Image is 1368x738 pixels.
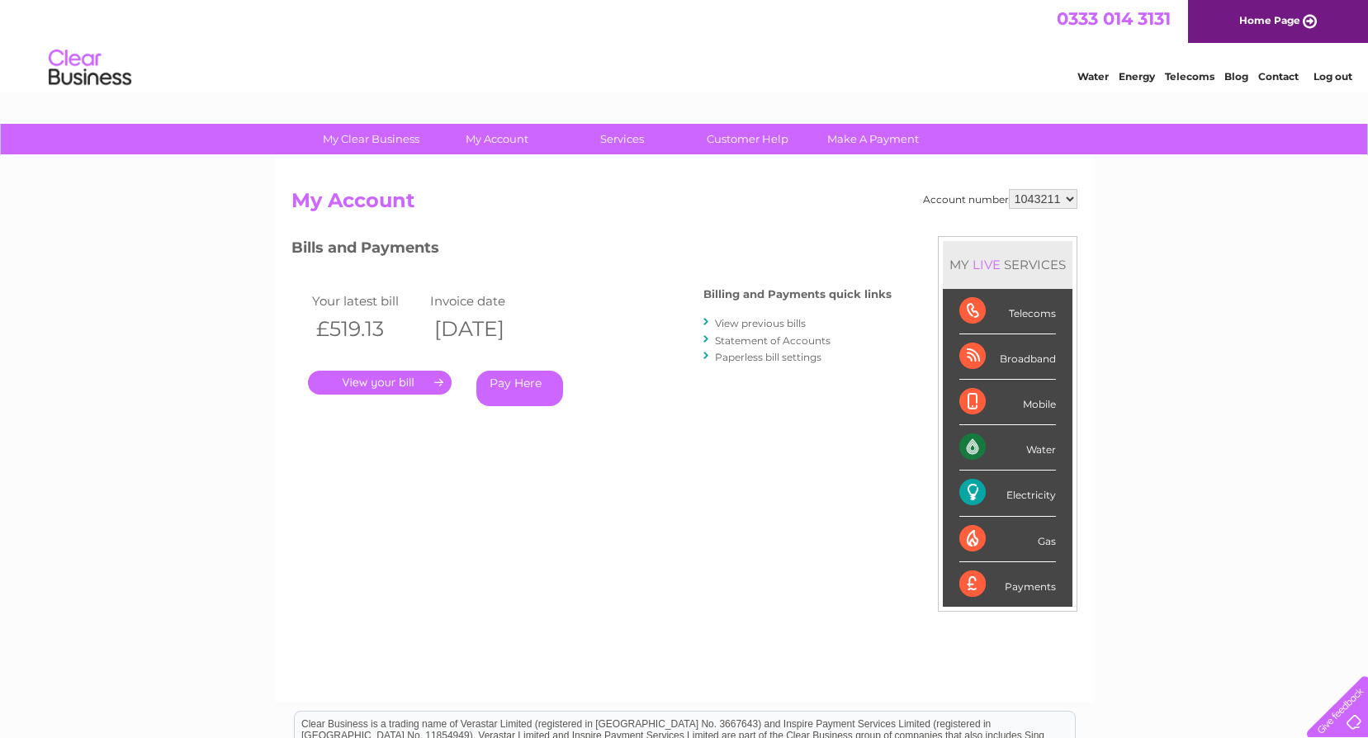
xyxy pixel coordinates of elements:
[703,288,892,300] h4: Billing and Payments quick links
[1165,70,1214,83] a: Telecoms
[1119,70,1155,83] a: Energy
[291,189,1077,220] h2: My Account
[679,124,816,154] a: Customer Help
[959,380,1056,425] div: Mobile
[1314,70,1352,83] a: Log out
[959,517,1056,562] div: Gas
[426,312,545,346] th: [DATE]
[1224,70,1248,83] a: Blog
[715,351,821,363] a: Paperless bill settings
[308,312,427,346] th: £519.13
[805,124,941,154] a: Make A Payment
[308,371,452,395] a: .
[476,371,563,406] a: Pay Here
[295,9,1075,80] div: Clear Business is a trading name of Verastar Limited (registered in [GEOGRAPHIC_DATA] No. 3667643...
[1057,8,1171,29] a: 0333 014 3131
[969,257,1004,272] div: LIVE
[1077,70,1109,83] a: Water
[943,241,1072,288] div: MY SERVICES
[959,425,1056,471] div: Water
[959,289,1056,334] div: Telecoms
[291,236,892,265] h3: Bills and Payments
[426,290,545,312] td: Invoice date
[959,334,1056,380] div: Broadband
[1258,70,1299,83] a: Contact
[308,290,427,312] td: Your latest bill
[428,124,565,154] a: My Account
[923,189,1077,209] div: Account number
[303,124,439,154] a: My Clear Business
[554,124,690,154] a: Services
[715,334,831,347] a: Statement of Accounts
[48,43,132,93] img: logo.png
[959,562,1056,607] div: Payments
[715,317,806,329] a: View previous bills
[959,471,1056,516] div: Electricity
